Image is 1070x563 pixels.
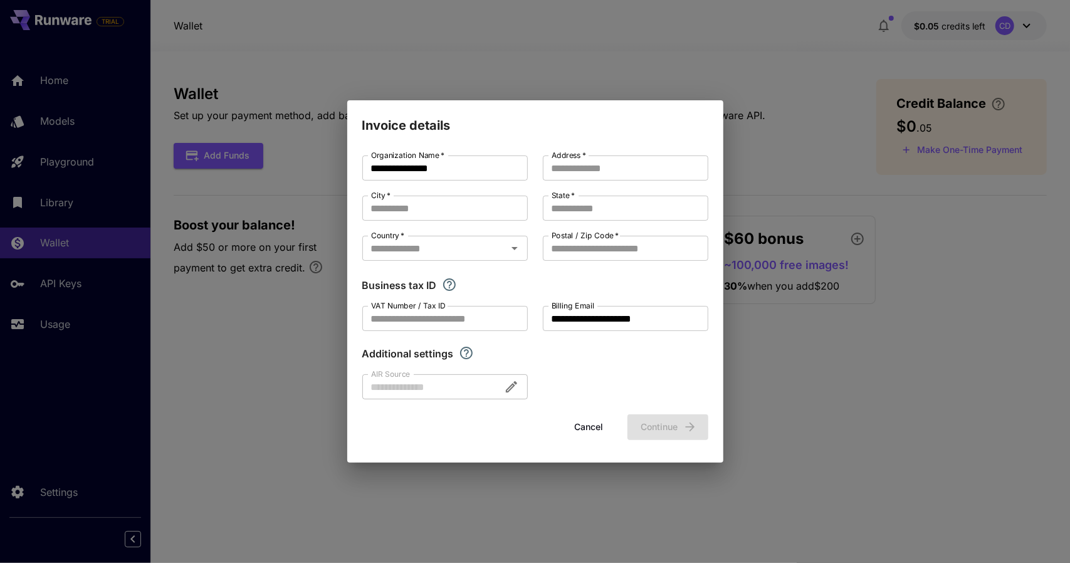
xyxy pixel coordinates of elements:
label: Address [552,150,586,160]
p: Additional settings [362,346,454,361]
label: Billing Email [552,300,594,311]
svg: If you are a business tax registrant, please enter your business tax ID here. [442,277,457,292]
button: Cancel [561,414,617,440]
label: City [371,190,391,201]
label: VAT Number / Tax ID [371,300,446,311]
label: State [552,190,575,201]
h2: Invoice details [347,100,723,135]
button: Open [506,239,523,257]
label: AIR Source [371,369,410,379]
p: Business tax ID [362,278,437,293]
svg: Explore additional customization settings [459,345,474,360]
label: Country [371,230,404,241]
label: Postal / Zip Code [552,230,619,241]
label: Organization Name [371,150,444,160]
